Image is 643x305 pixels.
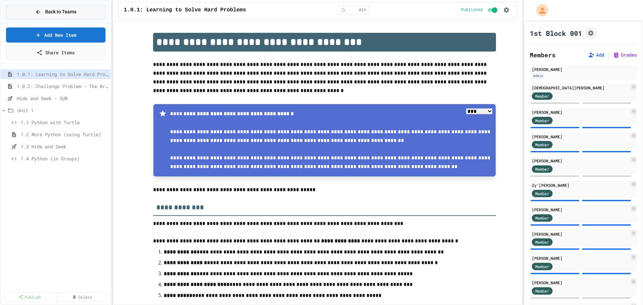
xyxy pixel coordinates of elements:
span: Member [535,239,549,245]
span: 1.1 Python with Turtle [21,119,108,126]
div: [PERSON_NAME] [532,255,629,261]
span: Member [535,190,549,197]
button: Assignment Settings [585,27,597,39]
div: [PERSON_NAME] [532,66,635,72]
h2: Members [530,50,556,60]
div: Admin [532,73,545,79]
a: Publish [5,292,54,302]
span: Hide and Seek - SUB [17,95,108,102]
span: Unit 1 [17,107,108,114]
span: Member [535,288,549,294]
div: [PERSON_NAME] [532,280,629,286]
span: 1.3 Hide and Seek [21,143,108,150]
span: | [607,51,610,59]
span: 1.2 More Python (using Turtle) [21,131,108,138]
a: Share Items [6,45,105,60]
a: Add New Item [6,27,105,43]
div: [DEMOGRAPHIC_DATA][PERSON_NAME] [532,85,629,91]
span: 1.0.2: Challenge Problem - The Bridge [17,83,108,90]
div: [PERSON_NAME] [532,109,629,115]
div: [PERSON_NAME] [532,231,629,237]
span: 1.0.1: Learning to Solve Hard Problems [17,71,108,78]
span: 1.0.1: Learning to Solve Hard Problems [124,6,246,14]
div: [PERSON_NAME] [532,134,629,140]
button: Grades [613,52,637,58]
div: Zy'[PERSON_NAME] [532,182,629,188]
div: My Account [529,3,550,18]
span: Member [535,166,549,172]
span: Member [535,118,549,124]
span: min [359,7,366,13]
span: Published [461,7,483,13]
a: Delete [57,292,106,302]
button: Add [588,52,604,58]
h1: 1st Block 001 [530,28,582,38]
span: Member [535,93,549,99]
span: Member [535,215,549,221]
span: Back to Teams [45,8,76,15]
div: Content is published and visible to students [461,6,499,14]
div: [PERSON_NAME] [532,207,629,213]
span: 1.4 Python (in Groups) [21,155,108,162]
span: Member [535,263,549,270]
button: Back to Teams [6,5,105,19]
div: [PERSON_NAME] [532,158,629,164]
span: Member [535,142,549,148]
